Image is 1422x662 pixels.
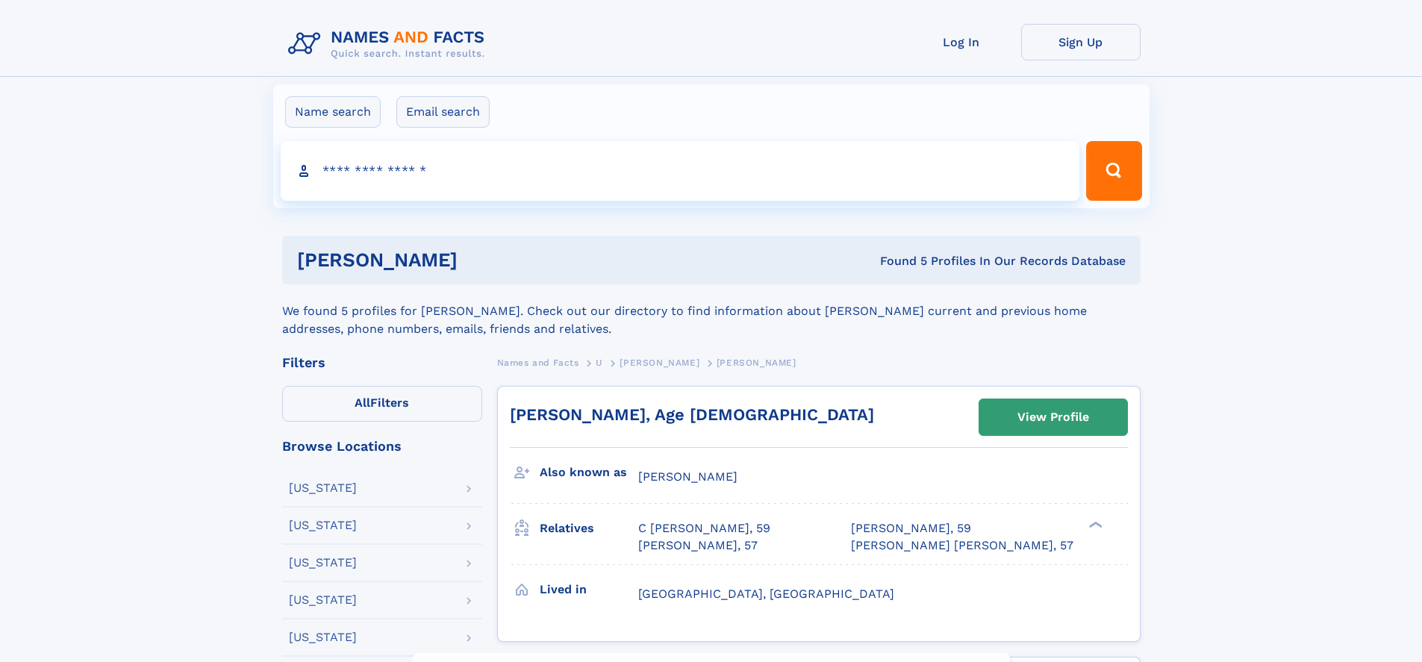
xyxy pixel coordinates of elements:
input: search input [281,141,1080,201]
span: [GEOGRAPHIC_DATA], [GEOGRAPHIC_DATA] [638,587,894,601]
div: Found 5 Profiles In Our Records Database [669,253,1126,269]
a: [PERSON_NAME] [620,353,699,372]
span: U [596,357,603,368]
h1: [PERSON_NAME] [297,251,669,269]
label: Name search [285,96,381,128]
div: We found 5 profiles for [PERSON_NAME]. Check out our directory to find information about [PERSON_... [282,284,1141,338]
span: [PERSON_NAME] [717,357,796,368]
a: [PERSON_NAME], 59 [851,520,971,537]
span: All [355,396,370,410]
div: Browse Locations [282,440,482,453]
div: [US_STATE] [289,519,357,531]
a: [PERSON_NAME], 57 [638,537,758,554]
a: [PERSON_NAME] [PERSON_NAME], 57 [851,537,1073,554]
div: [US_STATE] [289,557,357,569]
a: Sign Up [1021,24,1141,60]
div: View Profile [1017,400,1089,434]
h3: Also known as [540,460,638,485]
img: Logo Names and Facts [282,24,497,64]
div: [US_STATE] [289,594,357,606]
a: U [596,353,603,372]
a: Names and Facts [497,353,579,372]
a: Log In [902,24,1021,60]
h3: Relatives [540,516,638,541]
span: [PERSON_NAME] [620,357,699,368]
button: Search Button [1086,141,1141,201]
a: View Profile [979,399,1127,435]
div: ❯ [1085,520,1103,530]
div: Filters [282,356,482,369]
a: C [PERSON_NAME], 59 [638,520,770,537]
span: [PERSON_NAME] [638,469,737,484]
label: Filters [282,386,482,422]
a: [PERSON_NAME], Age [DEMOGRAPHIC_DATA] [510,405,874,424]
div: [US_STATE] [289,482,357,494]
h3: Lived in [540,577,638,602]
label: Email search [396,96,490,128]
div: [US_STATE] [289,631,357,643]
